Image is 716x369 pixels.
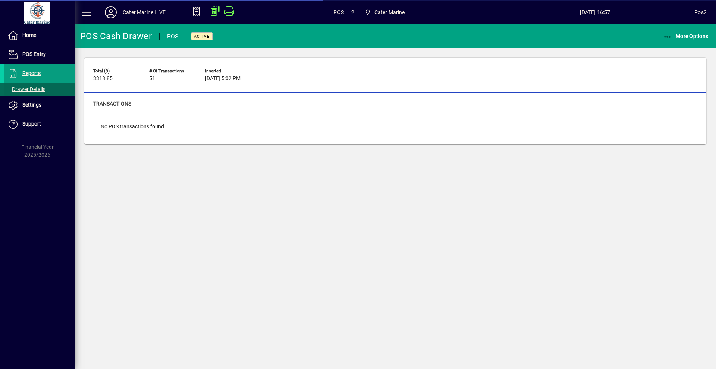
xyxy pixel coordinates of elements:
span: Drawer Details [7,86,45,92]
div: POS Cash Drawer [80,30,152,42]
span: More Options [663,33,709,39]
span: POS Entry [22,51,46,57]
div: Pos2 [694,6,707,18]
a: Settings [4,96,75,115]
span: Cater Marine [374,6,405,18]
button: More Options [661,29,710,43]
span: # of Transactions [149,69,194,74]
span: 3318.85 [93,76,113,82]
span: Home [22,32,36,38]
a: Home [4,26,75,45]
div: No POS transactions found [93,115,172,138]
span: 2 [351,6,354,18]
a: Support [4,115,75,134]
span: [DATE] 16:57 [496,6,695,18]
span: Transactions [93,101,131,107]
span: Settings [22,102,41,108]
span: [DATE] 5:02 PM [205,76,241,82]
span: Cater Marine [362,6,408,19]
span: Reports [22,70,41,76]
a: POS Entry [4,45,75,64]
span: Inserted [205,69,250,74]
span: POS [333,6,344,18]
a: Drawer Details [4,83,75,96]
span: Active [194,34,210,39]
div: POS [167,31,179,43]
span: Total ($) [93,69,138,74]
button: Profile [99,6,123,19]
div: Cater Marine LIVE [123,6,166,18]
span: 51 [149,76,155,82]
span: Support [22,121,41,127]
